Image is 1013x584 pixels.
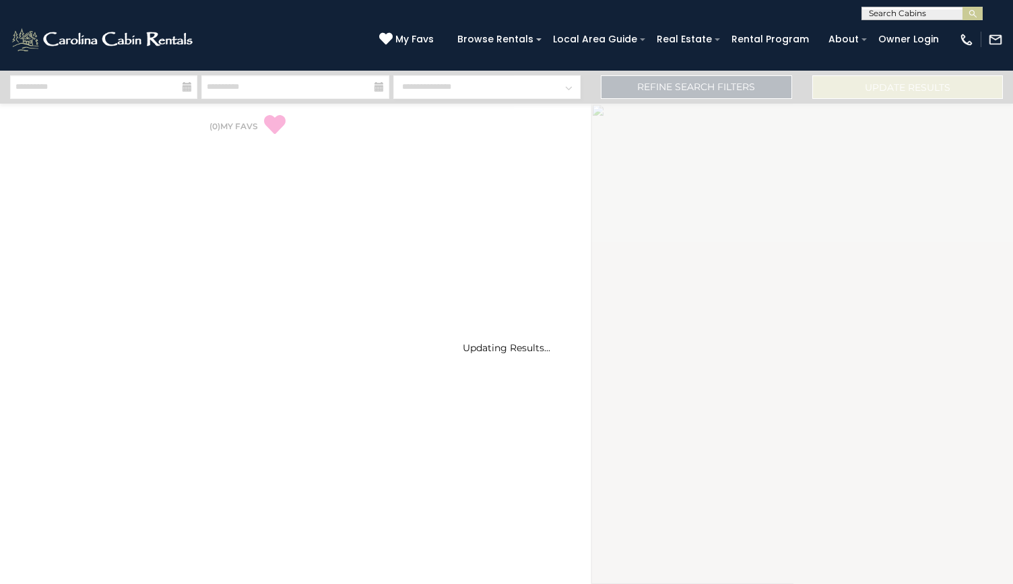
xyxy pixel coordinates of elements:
[988,32,1003,47] img: mail-regular-white.png
[10,26,197,53] img: White-1-2.png
[959,32,974,47] img: phone-regular-white.png
[379,32,437,47] a: My Favs
[822,29,865,50] a: About
[395,32,434,46] span: My Favs
[725,29,816,50] a: Rental Program
[451,29,540,50] a: Browse Rentals
[650,29,719,50] a: Real Estate
[872,29,946,50] a: Owner Login
[546,29,644,50] a: Local Area Guide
